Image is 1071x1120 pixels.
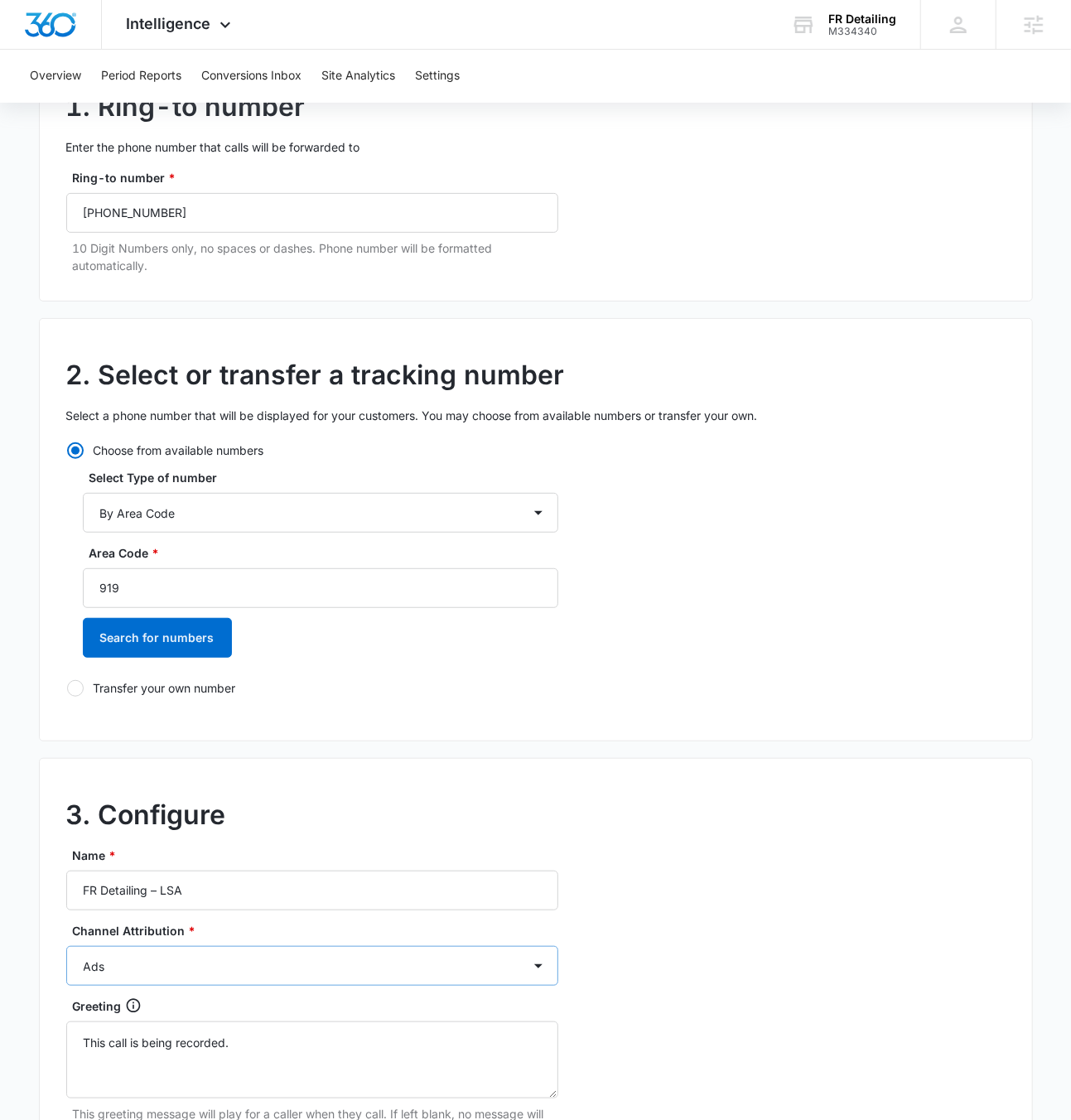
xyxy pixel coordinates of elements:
[66,442,558,459] label: Choose from available numbers
[66,355,1006,395] h2: 2. Select or transfer a tracking number
[66,795,1006,835] h2: 3. Configure
[66,87,1006,127] h2: 1. Ring-to number
[30,50,81,103] button: Overview
[828,12,896,26] div: account name
[83,618,232,658] button: Search for numbers
[73,997,122,1015] p: Greeting
[66,407,1006,424] p: Select a phone number that will be displayed for your customers. You may choose from available nu...
[73,169,565,186] label: Ring-to number
[101,50,181,103] button: Period Reports
[66,193,558,233] input: (123) 456-7890
[73,847,565,864] label: Name
[66,679,558,697] label: Transfer your own number
[73,922,565,939] label: Channel Attribution
[828,26,896,37] div: account id
[201,50,302,103] button: Conversions Inbox
[127,15,211,32] span: Intelligence
[89,544,565,562] label: Area Code
[321,50,395,103] button: Site Analytics
[73,239,558,274] p: 10 Digit Numbers only, no spaces or dashes. Phone number will be formatted automatically.
[66,1021,558,1098] textarea: This call is being recorded.
[89,469,565,486] label: Select Type of number
[66,138,1006,156] p: Enter the phone number that calls will be forwarded to
[415,50,460,103] button: Settings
